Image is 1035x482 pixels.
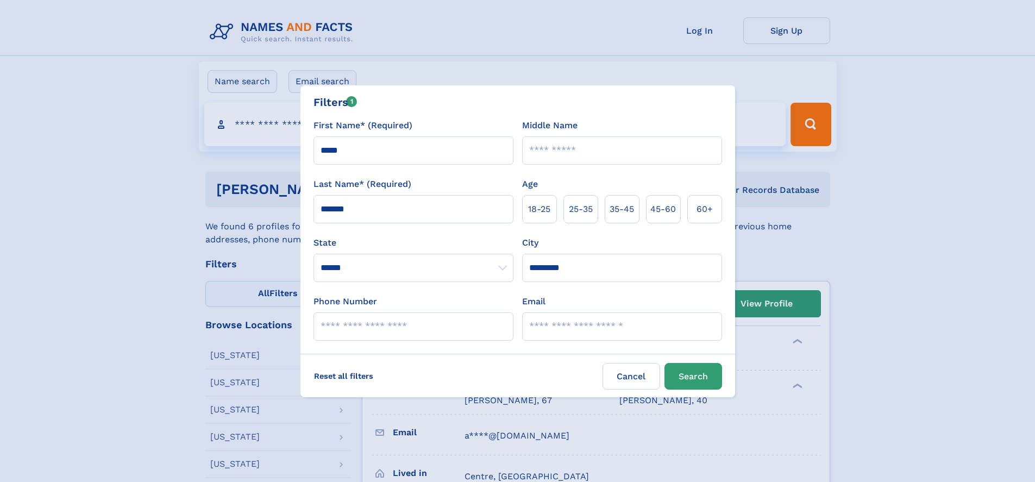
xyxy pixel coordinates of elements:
div: Filters [313,94,357,110]
span: 45‑60 [650,203,676,216]
label: First Name* (Required) [313,119,412,132]
button: Search [664,363,722,390]
span: 60+ [697,203,713,216]
label: Age [522,178,538,191]
label: City [522,236,538,249]
label: State [313,236,513,249]
span: 25‑35 [569,203,593,216]
label: Middle Name [522,119,578,132]
span: 35‑45 [610,203,634,216]
label: Last Name* (Required) [313,178,411,191]
label: Email [522,295,545,308]
label: Reset all filters [307,363,380,389]
label: Cancel [603,363,660,390]
label: Phone Number [313,295,377,308]
span: 18‑25 [528,203,550,216]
